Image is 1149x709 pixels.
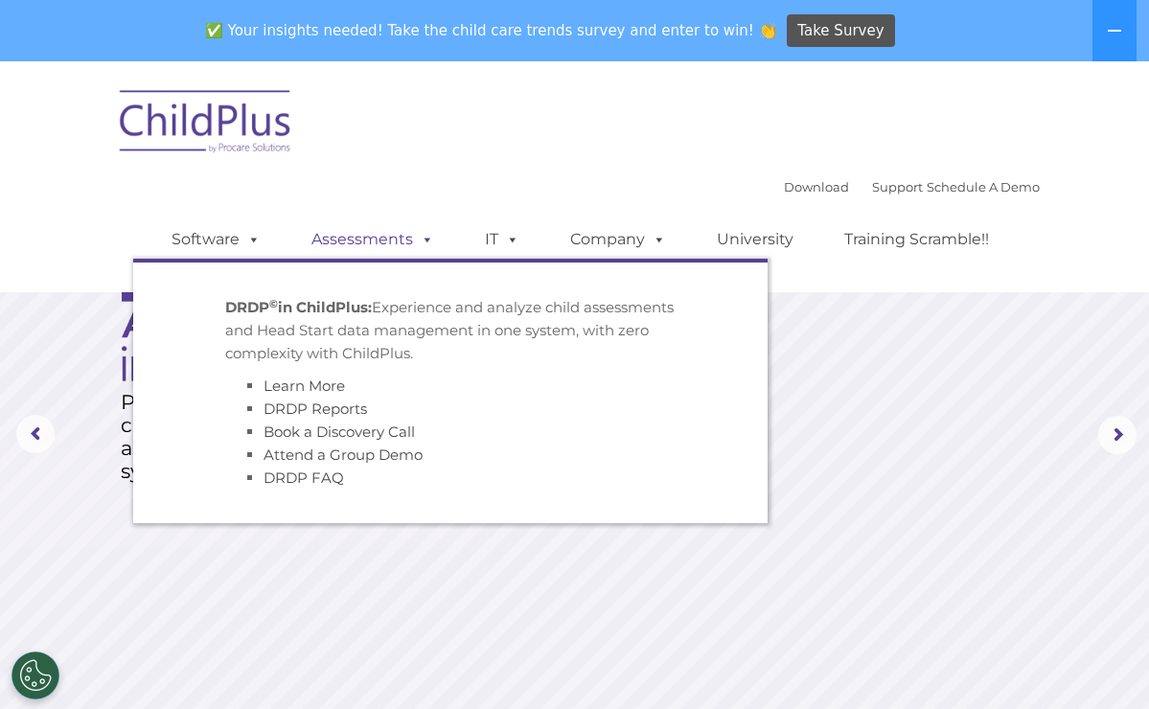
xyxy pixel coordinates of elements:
[197,12,784,50] span: ✅ Your insights needed! Take the child care trends survey and enter to win! 👏
[787,14,895,48] a: Take Survey
[269,296,278,309] sup: ©
[11,652,59,699] button: Cookies Settings
[927,179,1040,194] a: Schedule A Demo
[122,234,423,381] img: DRDP Assessment in ChildPlus
[110,77,302,172] img: ChildPlus by Procare Solutions
[225,296,676,365] p: Experience and analyze child assessments and Head Start data management in one system, with zero ...
[825,220,1008,259] a: Training Scramble!!
[121,391,489,483] rs-layer: Program management software combined with child development assessments in ONE POWERFUL system! T...
[698,220,813,259] a: University
[466,220,539,259] a: IT
[264,423,415,441] a: Book a Discovery Call
[784,179,1040,194] font: |
[797,14,884,48] span: Take Survey
[264,400,367,418] a: DRDP Reports
[551,220,685,259] a: Company
[872,179,923,194] a: Support
[264,446,423,464] a: Attend a Group Demo
[292,220,453,259] a: Assessments
[225,298,372,316] strong: DRDP in ChildPlus:
[152,220,280,259] a: Software
[264,377,345,395] a: Learn More
[784,179,849,194] a: Download
[264,469,344,487] a: DRDP FAQ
